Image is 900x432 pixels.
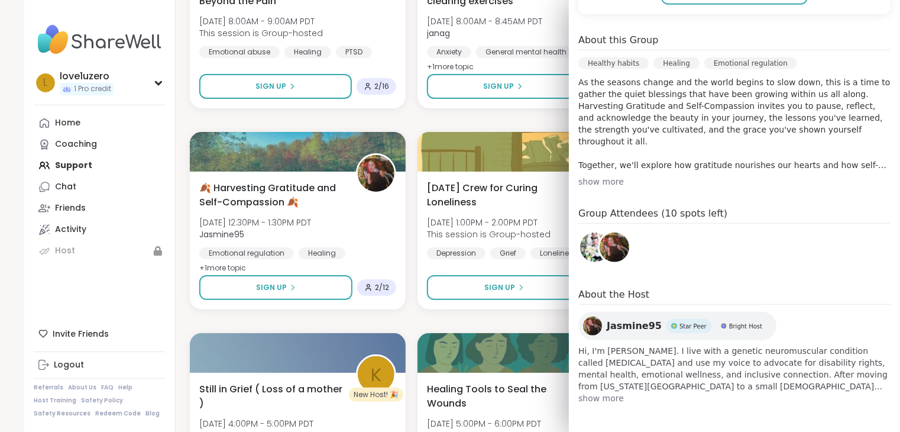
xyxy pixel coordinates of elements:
div: Anxiety [427,46,471,58]
a: Referrals [34,383,63,392]
span: 🍂 Harvesting Gratitude and Self-Compassion 🍂 [199,181,343,209]
a: Coaching [34,134,166,155]
span: 2 / 12 [375,283,389,292]
div: Emotional regulation [704,57,797,69]
span: Star Peer [679,322,707,331]
b: janag [427,27,450,39]
span: Sign Up [255,81,286,92]
div: Coaching [55,138,97,150]
p: As the seasons change and the world begins to slow down, this is a time to gather the quiet bless... [578,76,891,171]
img: ShareWell Nav Logo [34,19,166,60]
span: Still in Grief ( Loss of a mother ) [199,382,343,411]
button: Sign Up [427,275,581,300]
span: Bright Host [729,322,762,331]
div: Logout [54,359,84,371]
span: Jasmine95 [607,319,662,333]
img: Jasmine95 [583,317,602,336]
span: [DATE] 8:00AM - 9:00AM PDT [199,15,323,27]
div: New Host! 🎉 [349,388,403,402]
span: 1 Pro credit [74,84,111,94]
img: Bright Host [721,323,727,329]
div: Depression [427,247,485,259]
span: [DATE] 12:30PM - 1:30PM PDT [199,217,311,228]
button: Sign Up [199,275,352,300]
a: FAQ [101,383,114,392]
img: Star Peer [671,323,677,329]
a: Safety Resources [34,410,90,418]
div: Healing [299,247,345,259]
span: [DATE] Crew for Curing Loneliness [427,181,571,209]
span: [DATE] 4:00PM - 5:00PM PDT [199,418,313,430]
a: Logout [34,354,166,376]
span: Healing Tools to Seal the Wounds [427,382,571,411]
span: Sign Up [256,282,287,293]
span: l [44,75,48,91]
div: love1uzero [60,70,114,83]
span: K [371,361,381,389]
span: show more [578,392,891,404]
div: Host [55,245,75,257]
img: Jasmine95 [600,233,629,262]
h4: About the Host [578,288,891,305]
div: PTSD [336,46,372,58]
div: Emotional abuse [199,46,280,58]
span: This session is Group-hosted [199,27,323,39]
a: Host Training [34,396,76,405]
span: [DATE] 8:00AM - 8:45AM PDT [427,15,542,27]
div: Healthy habits [578,57,649,69]
a: Help [118,383,132,392]
a: Safety Policy [81,396,123,405]
a: Redeem Code [95,410,141,418]
img: Jasmine95 [358,155,394,192]
a: Blog [145,410,160,418]
div: Loneliness [530,247,587,259]
span: [DATE] 1:00PM - 2:00PM PDT [427,217,551,228]
h4: About this Group [578,33,658,47]
a: Chat [34,176,166,198]
span: [DATE] 5:00PM - 6:00PM PDT [427,418,541,430]
div: Chat [55,181,76,193]
div: General mental health [476,46,576,58]
div: Activity [55,224,86,236]
a: Jasmine95 [598,231,631,264]
div: Invite Friends [34,323,166,344]
img: JollyJessie38 [580,233,610,262]
div: Friends [55,202,86,214]
div: Home [55,117,80,129]
a: Friends [34,198,166,219]
div: Healing [653,57,700,69]
span: This session is Group-hosted [427,228,551,240]
span: Sign Up [483,81,514,92]
span: Hi, I'm [PERSON_NAME]. I live with a genetic neuromuscular condition called [MEDICAL_DATA] and us... [578,345,891,392]
button: Sign Up [427,74,580,99]
div: show more [578,176,891,188]
a: Home [34,112,166,134]
h4: Group Attendees (10 spots left) [578,207,891,224]
b: Jasmine95 [199,228,244,240]
div: Grief [490,247,526,259]
span: Sign Up [484,282,515,293]
a: Jasmine95Jasmine95Star PeerStar PeerBright HostBright Host [578,312,776,340]
a: Host [34,240,166,262]
a: About Us [68,383,96,392]
a: Activity [34,219,166,240]
button: Sign Up [199,74,352,99]
span: 2 / 16 [374,82,389,91]
div: Emotional regulation [199,247,294,259]
a: JollyJessie38 [578,231,611,264]
div: Healing [284,46,331,58]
